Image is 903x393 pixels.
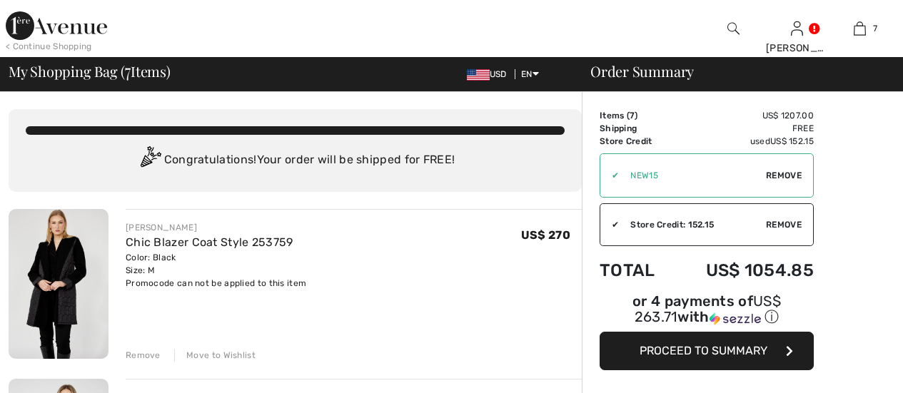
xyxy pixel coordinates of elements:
span: Proceed to Summary [640,344,767,357]
div: Promocode can not be applied to this item [126,277,306,290]
td: US$ 1054.85 [672,246,814,295]
button: Proceed to Summary [600,332,814,370]
span: 7 [873,22,877,35]
div: Move to Wishlist [174,349,256,362]
span: US$ 270 [521,228,570,242]
div: or 4 payments ofUS$ 263.71withSezzle Click to learn more about Sezzle [600,295,814,332]
img: Chic Blazer Coat Style 253759 [9,209,109,359]
td: Total [600,246,672,295]
div: Congratulations! Your order will be shipped for FREE! [26,146,565,175]
div: Remove [126,349,161,362]
td: Store Credit [600,135,672,148]
td: Items ( ) [600,109,672,122]
div: [PERSON_NAME] [126,221,306,234]
td: Free [672,122,814,135]
div: [PERSON_NAME] [766,41,828,56]
input: Promo code [619,154,766,197]
a: 7 [829,20,891,37]
td: Shipping [600,122,672,135]
img: Sezzle [710,312,761,325]
div: < Continue Shopping [6,40,92,53]
img: search the website [727,20,740,37]
span: Remove [766,218,802,231]
td: US$ 1207.00 [672,109,814,122]
div: Order Summary [573,64,894,78]
img: My Bag [854,20,866,37]
a: Chic Blazer Coat Style 253759 [126,235,293,249]
span: Remove [766,169,802,182]
a: Sign In [791,21,803,35]
div: Color: Black Size: M [126,251,306,277]
div: Store Credit: 152.15 [619,218,766,231]
div: ✔ [600,169,619,182]
div: or 4 payments of with [600,295,814,327]
img: 1ère Avenue [6,11,107,40]
img: Congratulation2.svg [136,146,164,175]
span: My Shopping Bag ( Items) [9,64,171,78]
img: My Info [791,20,803,37]
span: USD [467,69,513,79]
img: US Dollar [467,69,490,81]
span: 7 [125,61,131,79]
div: ✔ [600,218,619,231]
span: US$ 263.71 [635,292,781,325]
td: used [672,135,814,148]
span: EN [521,69,539,79]
span: US$ 152.15 [770,136,814,146]
span: 7 [630,111,635,121]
